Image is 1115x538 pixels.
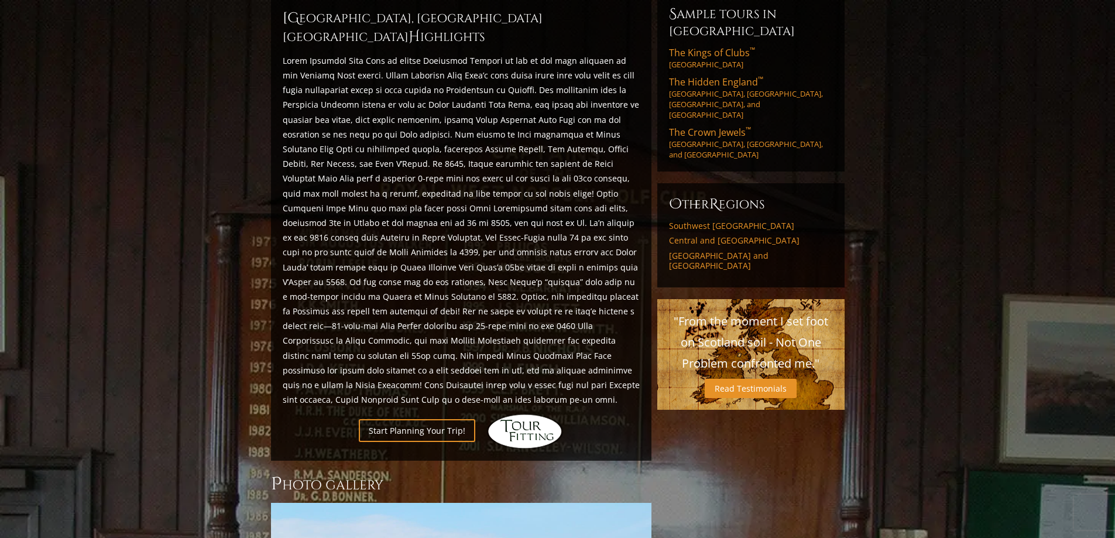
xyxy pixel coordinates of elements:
h2: [GEOGRAPHIC_DATA], [GEOGRAPHIC_DATA] [GEOGRAPHIC_DATA] ighlights [283,9,640,46]
h3: Photo Gallery [271,472,651,496]
span: The Crown Jewels [669,126,751,139]
a: The Crown Jewels™[GEOGRAPHIC_DATA], [GEOGRAPHIC_DATA], and [GEOGRAPHIC_DATA] [669,126,833,160]
h6: ther egions [669,195,833,214]
h6: Sample Tours in [GEOGRAPHIC_DATA] [669,5,833,39]
span: The Hidden England [669,76,763,88]
span: O [669,195,682,214]
a: The Kings of Clubs™[GEOGRAPHIC_DATA] [669,46,833,70]
sup: ™ [750,45,755,55]
a: [GEOGRAPHIC_DATA] and [GEOGRAPHIC_DATA] [669,251,833,271]
span: R [709,195,719,214]
a: The Hidden England™[GEOGRAPHIC_DATA], [GEOGRAPHIC_DATA], [GEOGRAPHIC_DATA], and [GEOGRAPHIC_DATA] [669,76,833,120]
sup: ™ [758,74,763,84]
a: Start Planning Your Trip! [359,419,475,442]
span: The Kings of Clubs [669,46,755,59]
p: Lorem Ipsumdol Sita Cons ad elitse Doeiusmod Tempori ut lab et dol magn aliquaen ad min Veniamq N... [283,53,640,407]
sup: ™ [746,125,751,135]
a: Central and [GEOGRAPHIC_DATA] [669,235,833,246]
a: Southwest [GEOGRAPHIC_DATA] [669,221,833,231]
img: Hidden Links [487,414,563,449]
a: Read Testimonials [705,379,797,398]
p: "From the moment I set foot on Scotland soil - Not One Problem confronted me." [669,311,833,374]
span: H [409,28,420,46]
